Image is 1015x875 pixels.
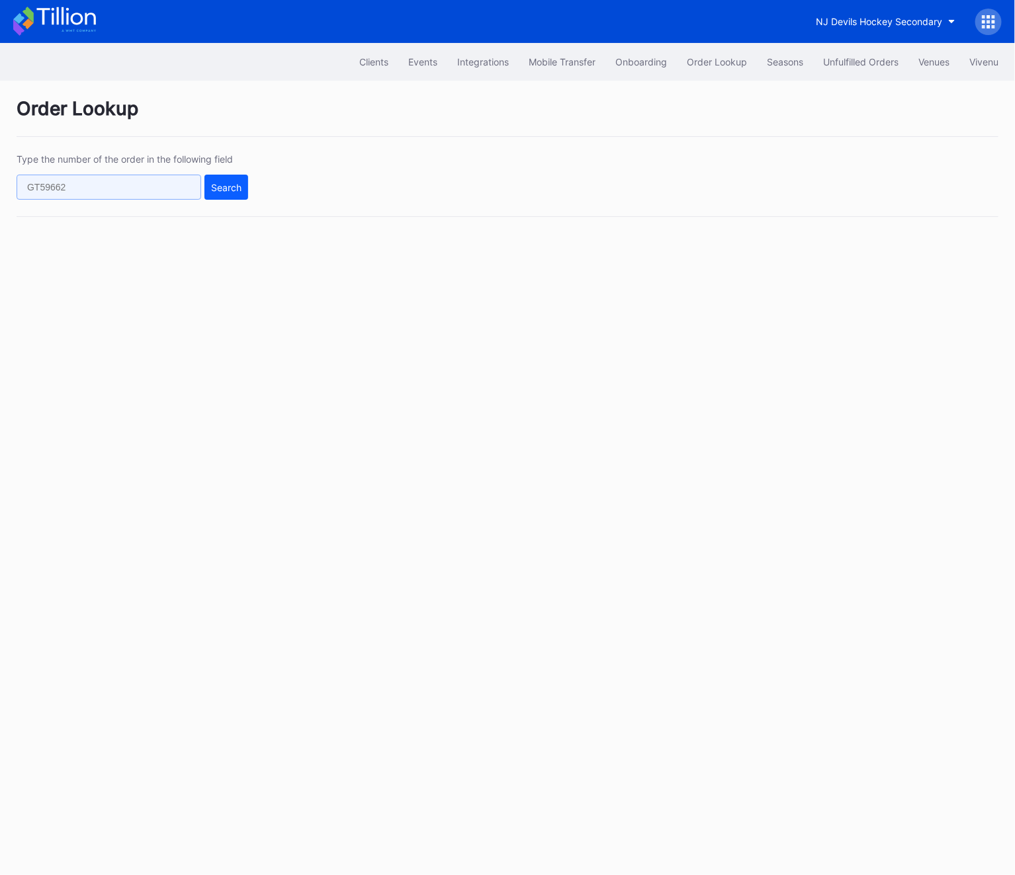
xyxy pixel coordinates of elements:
div: Clients [359,56,388,67]
button: Mobile Transfer [519,50,605,74]
div: Type the number of the order in the following field [17,153,248,165]
button: Search [204,175,248,200]
button: Unfulfilled Orders [813,50,908,74]
div: Vivenu [969,56,998,67]
button: Onboarding [605,50,677,74]
div: Search [211,182,242,193]
div: Onboarding [615,56,667,67]
input: GT59662 [17,175,201,200]
button: Seasons [757,50,813,74]
div: Seasons [767,56,803,67]
div: Order Lookup [17,97,998,137]
div: Integrations [457,56,509,67]
div: Venues [918,56,949,67]
div: NJ Devils Hockey Secondary [816,16,942,27]
div: Unfulfilled Orders [823,56,899,67]
button: Order Lookup [677,50,757,74]
div: Order Lookup [687,56,747,67]
button: NJ Devils Hockey Secondary [806,9,965,34]
div: Events [408,56,437,67]
button: Integrations [447,50,519,74]
button: Vivenu [959,50,1008,74]
button: Clients [349,50,398,74]
button: Events [398,50,447,74]
div: Mobile Transfer [529,56,596,67]
button: Venues [908,50,959,74]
